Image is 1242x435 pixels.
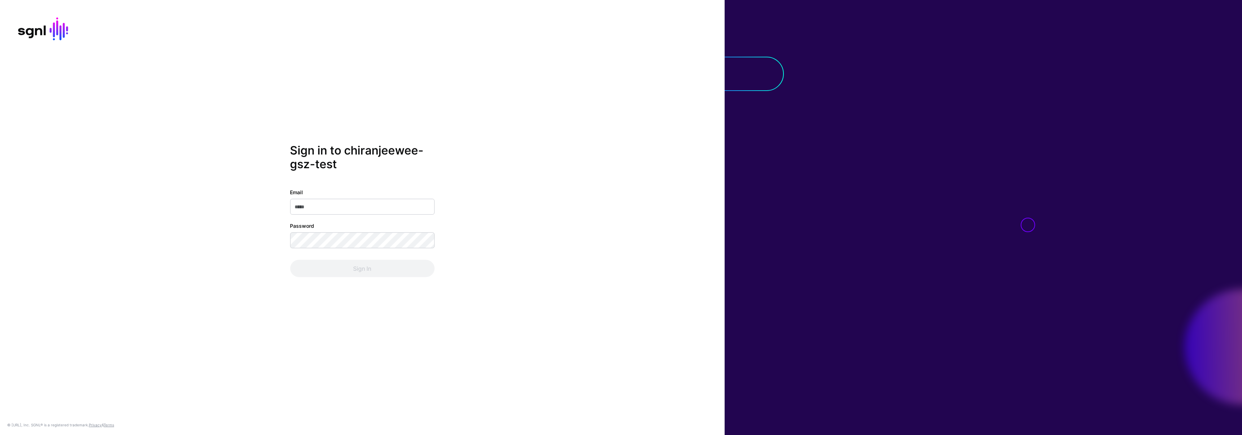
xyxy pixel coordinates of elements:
a: Privacy [89,423,102,427]
div: © [URL], Inc. SGNL® is a registered trademark. & [7,422,114,428]
label: Email [290,188,303,196]
a: Terms [104,423,114,427]
label: Password [290,222,314,230]
h2: Sign in to chiranjeewee-gsz-test [290,143,434,171]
